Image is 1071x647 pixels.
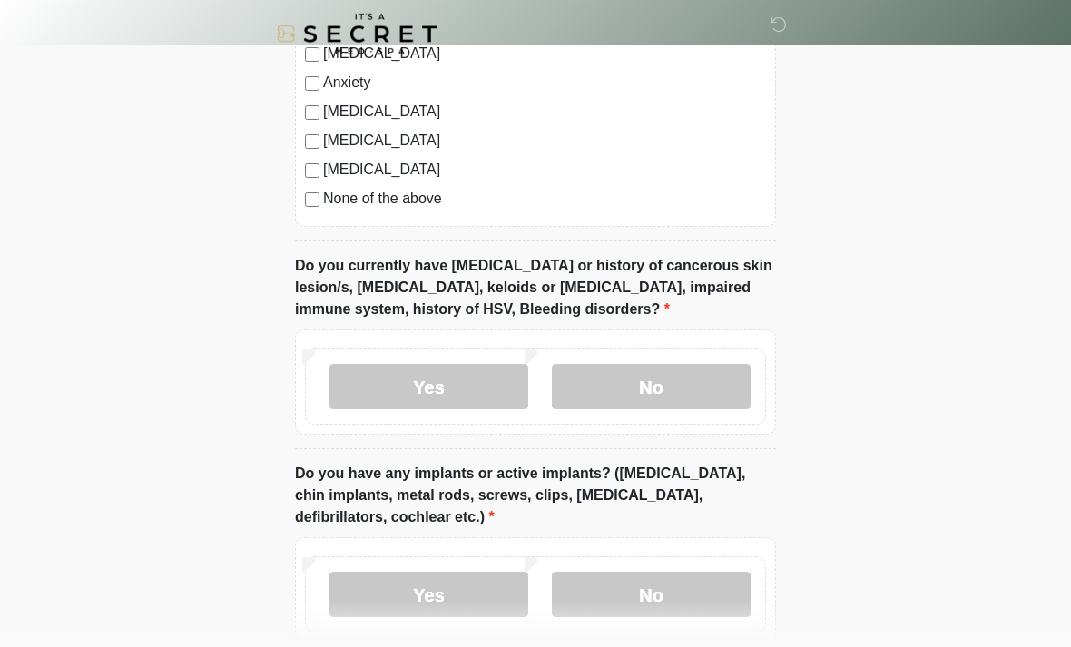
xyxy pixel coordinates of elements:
[323,160,766,181] label: [MEDICAL_DATA]
[329,365,528,410] label: Yes
[305,193,319,208] input: None of the above
[295,464,776,529] label: Do you have any implants or active implants? ([MEDICAL_DATA], chin implants, metal rods, screws, ...
[323,102,766,123] label: [MEDICAL_DATA]
[552,573,751,618] label: No
[305,164,319,179] input: [MEDICAL_DATA]
[305,106,319,121] input: [MEDICAL_DATA]
[323,73,766,94] label: Anxiety
[305,135,319,150] input: [MEDICAL_DATA]
[323,131,766,152] label: [MEDICAL_DATA]
[552,365,751,410] label: No
[305,77,319,92] input: Anxiety
[295,256,776,321] label: Do you currently have [MEDICAL_DATA] or history of cancerous skin lesion/s, [MEDICAL_DATA], keloi...
[323,189,766,211] label: None of the above
[329,573,528,618] label: Yes
[277,14,437,54] img: It's A Secret Med Spa Logo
